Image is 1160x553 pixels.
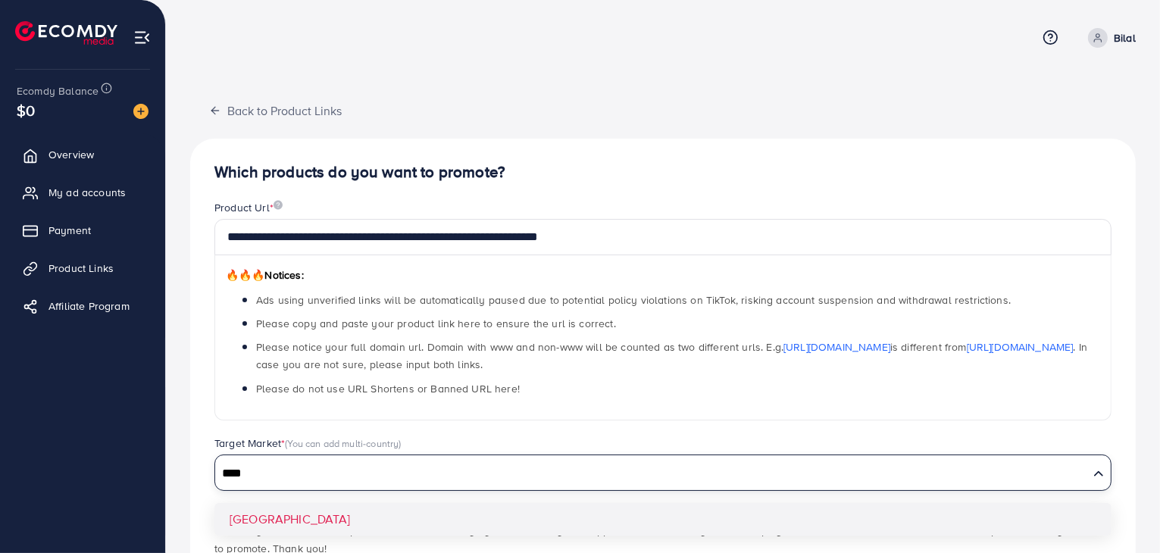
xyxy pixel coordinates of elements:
[783,339,890,355] a: [URL][DOMAIN_NAME]
[214,163,1112,182] h4: Which products do you want to promote?
[11,215,154,245] a: Payment
[190,94,361,127] button: Back to Product Links
[48,261,114,276] span: Product Links
[133,29,151,46] img: menu
[217,462,1087,486] input: Search for option
[214,200,283,215] label: Product Url
[226,267,304,283] span: Notices:
[15,21,117,45] img: logo
[133,104,149,119] img: image
[1114,29,1136,47] p: Bilal
[17,83,98,98] span: Ecomdy Balance
[48,298,130,314] span: Affiliate Program
[1082,28,1136,48] a: Bilal
[17,99,35,121] span: $0
[48,185,126,200] span: My ad accounts
[256,339,1087,372] span: Please notice your full domain url. Domain with www and non-www will be counted as two different ...
[11,253,154,283] a: Product Links
[11,139,154,170] a: Overview
[48,147,94,162] span: Overview
[214,436,402,451] label: Target Market
[285,436,401,450] span: (You can add multi-country)
[214,503,1112,536] li: [GEOGRAPHIC_DATA]
[256,381,520,396] span: Please do not use URL Shortens or Banned URL here!
[214,455,1112,491] div: Search for option
[1096,485,1149,542] iframe: Chat
[967,339,1074,355] a: [URL][DOMAIN_NAME]
[256,292,1011,308] span: Ads using unverified links will be automatically paused due to potential policy violations on Tik...
[48,223,91,238] span: Payment
[256,316,616,331] span: Please copy and paste your product link here to ensure the url is correct.
[274,200,283,210] img: image
[226,267,264,283] span: 🔥🔥🔥
[11,291,154,321] a: Affiliate Program
[11,177,154,208] a: My ad accounts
